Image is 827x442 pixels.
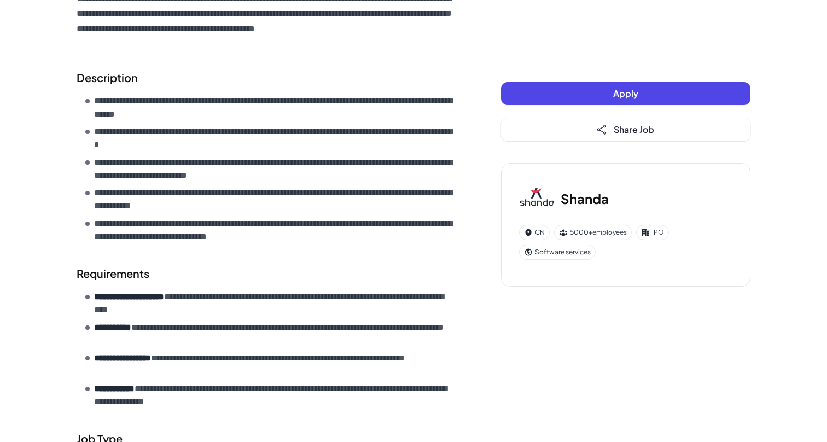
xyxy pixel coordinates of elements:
[614,124,654,135] span: Share Job
[561,189,609,208] h3: Shanda
[501,118,750,141] button: Share Job
[613,88,638,99] span: Apply
[519,181,554,216] img: Sh
[636,225,669,240] div: IPO
[77,265,457,282] h2: Requirements
[77,69,457,86] h2: Description
[554,225,632,240] div: 5000+ employees
[501,82,750,105] button: Apply
[519,245,596,260] div: Software services
[519,225,550,240] div: CN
